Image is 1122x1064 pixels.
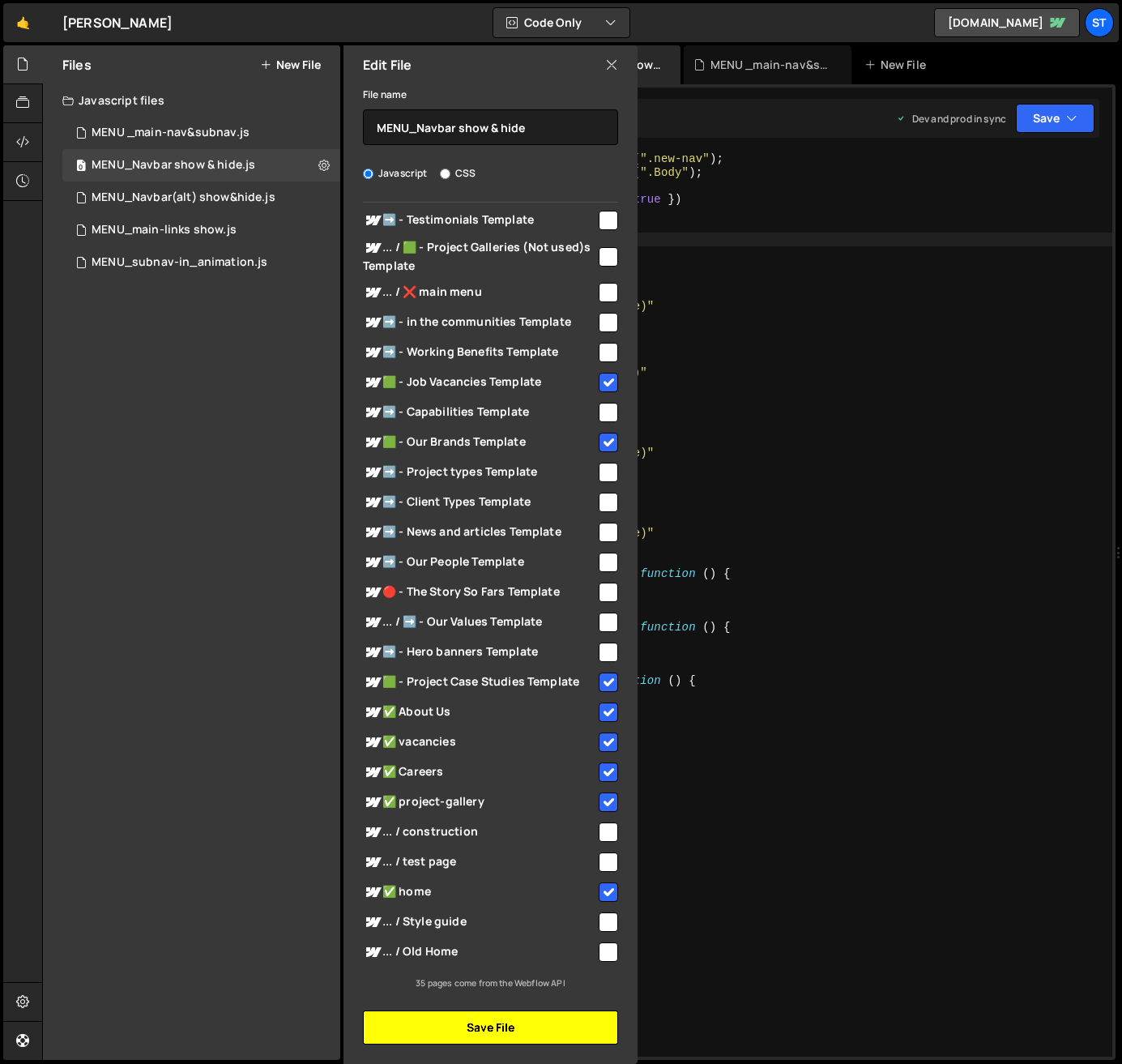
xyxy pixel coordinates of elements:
[62,56,92,74] h2: Files
[62,214,340,246] div: 16445/44745.js
[363,433,596,452] span: 🟩 - Our Brands Template
[363,169,373,179] input: Javascript
[363,643,596,662] span: ➡️ - Hero banners Template
[363,87,407,103] label: File name
[416,977,565,989] small: 35 pages come from the Webflow API
[62,149,340,182] div: 16445/44544.js
[92,190,275,205] div: MENU_Navbar(alt) show&hide.js
[92,223,237,237] div: MENU_main-links show.js
[363,823,596,842] span: ... / construction
[493,8,629,37] button: Code Only
[363,1011,618,1045] button: Save File
[62,13,173,32] div: [PERSON_NAME]
[363,793,596,812] span: ✅ project-gallery
[363,373,596,392] span: 🟩 - Job Vacancies Template
[440,165,476,182] label: CSS
[363,211,596,230] span: ➡️ - Testimonials Template
[363,942,596,962] span: ... / Old Home
[43,84,340,117] div: Javascript files
[1016,104,1094,133] button: Save
[363,703,596,722] span: ✅ About Us
[896,112,1006,126] div: Dev and prod in sync
[440,169,450,179] input: CSS
[363,763,596,782] span: ✅ Careers
[864,57,932,73] div: New File
[92,255,267,270] div: MENU_subnav-in_animation.js
[363,238,596,274] span: ... / 🟩 - Project Galleries (Not used)s Template
[363,912,596,932] span: ... / Style guide
[363,343,596,362] span: ➡️ - Working Benefits Template
[76,160,86,173] span: 0
[363,109,618,145] input: Name
[363,613,596,632] span: ... / ➡️ - Our Values Template
[363,313,596,332] span: ➡️ - in the communities Template
[363,403,596,422] span: ➡️ - Capabilities Template
[363,673,596,692] span: 🟩 - Project Case Studies Template
[363,523,596,542] span: ➡️ - News and articles Template
[62,182,340,214] div: MENU_Navbar(alt) show&hide.js
[92,126,250,140] div: MENU _main-nav&subnav.js
[363,733,596,752] span: ✅ vacancies
[363,553,596,572] span: ➡️ - Our People Template
[1085,8,1114,37] a: St
[260,58,321,71] button: New File
[710,57,832,73] div: MENU _main-nav&subnav.js
[363,583,596,602] span: 🔴 - The Story So Fars Template
[62,117,340,149] div: MENU _main-nav&subnav.js
[934,8,1080,37] a: [DOMAIN_NAME]
[3,3,43,42] a: 🤙
[363,882,596,902] span: ✅ home
[363,493,596,512] span: ➡️ - Client Types Template
[363,463,596,482] span: ➡️ - Project types Template
[92,158,255,173] div: MENU_Navbar show & hide.js
[363,852,596,872] span: ... / test page
[62,246,340,279] div: 16445/44754.js
[363,283,596,302] span: ... / ❌ main menu
[363,165,428,182] label: Javascript
[363,56,412,74] h2: Edit File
